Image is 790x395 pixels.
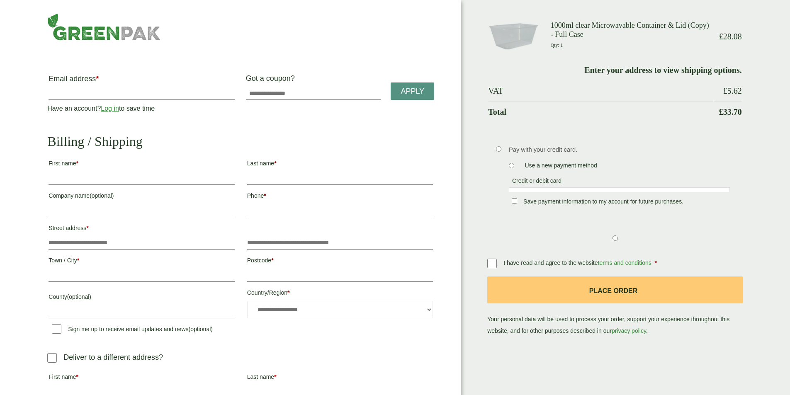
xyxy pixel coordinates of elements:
p: Pay with your credit card. [509,145,730,154]
abbr: required [274,160,276,167]
label: Credit or debit card [509,177,565,187]
span: (optional) [90,192,114,199]
th: Total [488,102,713,122]
abbr: required [271,257,273,264]
p: Have an account? to save time [47,104,236,114]
label: Email address [49,75,234,87]
img: GreenPak Supplies [47,13,160,41]
abbr: required [274,373,276,380]
label: Country/Region [247,287,433,301]
span: £ [719,107,723,116]
a: Apply [391,82,434,100]
p: Your personal data will be used to process your order, support your experience throughout this we... [487,276,742,337]
span: (optional) [67,293,91,300]
label: First name [49,158,234,172]
span: Apply [401,87,424,96]
label: Phone [247,190,433,204]
label: County [49,291,234,305]
button: Place order [487,276,742,303]
label: Postcode [247,254,433,269]
label: Use a new payment method [521,162,600,171]
a: Log in [101,105,119,112]
a: terms and conditions [598,259,651,266]
bdi: 28.08 [719,32,742,41]
label: Last name [247,371,433,385]
span: (optional) [189,326,213,332]
span: £ [723,86,727,95]
abbr: required [86,225,88,231]
abbr: required [287,289,289,296]
input: Sign me up to receive email updates and news(optional) [52,324,61,334]
abbr: required [655,259,657,266]
label: Street address [49,222,234,236]
label: Last name [247,158,433,172]
small: Qty: 1 [551,43,563,48]
p: Deliver to a different address? [63,352,163,363]
span: I have read and agree to the website [503,259,653,266]
abbr: required [96,75,99,83]
a: privacy policy [612,327,646,334]
label: First name [49,371,234,385]
abbr: required [264,192,266,199]
abbr: required [76,373,78,380]
span: £ [719,32,723,41]
label: Sign me up to receive email updates and news [49,326,216,335]
label: Got a coupon? [246,74,298,87]
h3: 1000ml clear Microwavable Container & Lid (Copy) - Full Case [551,21,713,39]
abbr: required [77,257,79,264]
abbr: required [76,160,78,167]
td: Enter your address to view shipping options. [488,60,741,80]
bdi: 33.70 [719,107,742,116]
label: Town / City [49,254,234,269]
th: VAT [488,81,713,101]
label: Save payment information to my account for future purchases. [520,198,687,207]
bdi: 5.62 [723,86,742,95]
label: Company name [49,190,234,204]
h2: Billing / Shipping [47,133,434,149]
